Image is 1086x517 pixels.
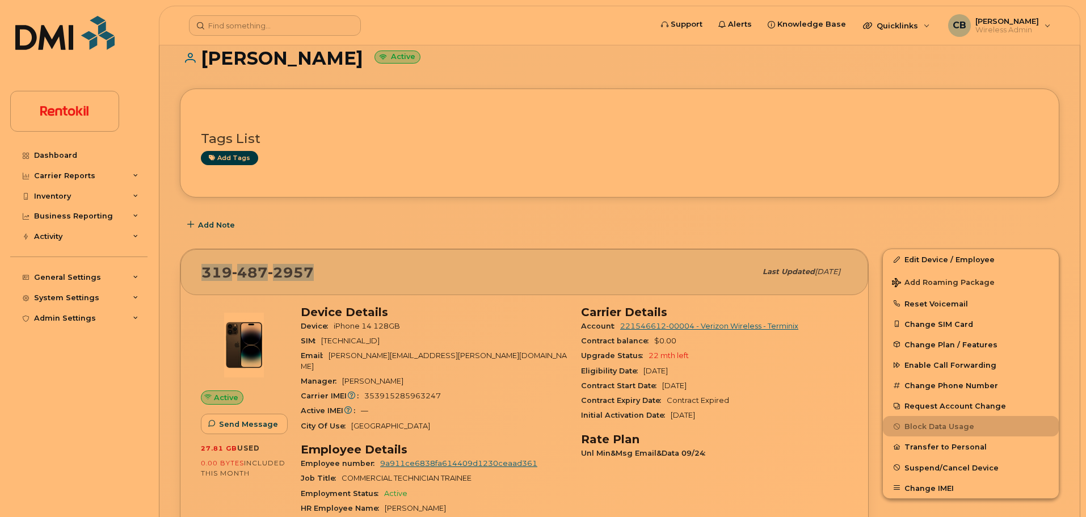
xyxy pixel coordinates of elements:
h3: Rate Plan [581,432,848,446]
button: Add Roaming Package [883,270,1059,293]
span: Contract Expiry Date [581,396,667,405]
span: Knowledge Base [777,19,846,30]
button: Reset Voicemail [883,293,1059,314]
span: 2957 [268,264,314,281]
span: Email [301,351,329,360]
span: 353915285963247 [364,392,441,400]
span: $0.00 [654,337,676,345]
span: Unl Min&Msg Email&Data 09/24 [581,449,711,457]
span: Manager [301,377,342,385]
span: 22 mth left [649,351,689,360]
span: [TECHNICAL_ID] [321,337,380,345]
span: [PERSON_NAME] [385,504,446,512]
a: 221546612-00004 - Verizon Wireless - Terminix [620,322,798,330]
button: Change Plan / Features [883,334,1059,355]
span: Quicklinks [877,21,918,30]
span: Initial Activation Date [581,411,671,419]
span: Active [214,392,238,403]
div: Quicklinks [855,14,938,37]
span: Change Plan / Features [904,340,997,348]
span: [PERSON_NAME][EMAIL_ADDRESS][PERSON_NAME][DOMAIN_NAME] [301,351,567,370]
span: SIM [301,337,321,345]
span: [DATE] [815,267,840,276]
iframe: Messenger Launcher [1037,468,1077,508]
span: Add Note [198,220,235,230]
span: Upgrade Status [581,351,649,360]
button: Change IMEI [883,478,1059,498]
span: Contract Expired [667,396,729,405]
span: City Of Use [301,422,351,430]
span: [DATE] [643,367,668,375]
span: Send Message [219,419,278,430]
button: Change Phone Number [883,375,1059,396]
span: — [361,406,368,415]
button: Send Message [201,414,288,434]
span: Support [671,19,702,30]
button: Enable Call Forwarding [883,355,1059,375]
span: [DATE] [662,381,687,390]
span: Active [384,489,407,498]
button: Change SIM Card [883,314,1059,334]
span: [GEOGRAPHIC_DATA] [351,422,430,430]
a: Support [653,13,710,36]
h3: Employee Details [301,443,567,456]
button: Request Account Change [883,396,1059,416]
span: iPhone 14 128GB [334,322,400,330]
span: 0.00 Bytes [201,459,244,467]
h1: [PERSON_NAME] [180,48,1059,68]
small: Active [374,51,420,64]
span: Employment Status [301,489,384,498]
span: 319 [201,264,314,281]
span: used [237,444,260,452]
span: CB [953,19,966,32]
a: Alerts [710,13,760,36]
span: 27.81 GB [201,444,237,452]
span: Active IMEI [301,406,361,415]
span: Enable Call Forwarding [904,361,996,369]
span: Last updated [763,267,815,276]
a: Add tags [201,151,258,165]
span: Contract balance [581,337,654,345]
img: image20231002-3703462-njx0qo.jpeg [210,311,278,379]
span: [PERSON_NAME] [342,377,403,385]
span: Contract Start Date [581,381,662,390]
span: Add Roaming Package [892,278,995,289]
div: Colby Boyd [940,14,1059,37]
span: Suspend/Cancel Device [904,463,999,472]
button: Add Note [180,215,245,235]
span: included this month [201,459,285,477]
span: Employee number [301,459,380,468]
span: COMMERCIAL TECHNICIAN TRAINEE [342,474,472,482]
span: [DATE] [671,411,695,419]
button: Transfer to Personal [883,436,1059,457]
a: Knowledge Base [760,13,854,36]
span: Alerts [728,19,752,30]
h3: Tags List [201,132,1038,146]
h3: Carrier Details [581,305,848,319]
span: Carrier IMEI [301,392,364,400]
span: Device [301,322,334,330]
span: Account [581,322,620,330]
span: Job Title [301,474,342,482]
span: 487 [232,264,268,281]
span: HR Employee Name [301,504,385,512]
span: Eligibility Date [581,367,643,375]
button: Block Data Usage [883,416,1059,436]
button: Suspend/Cancel Device [883,457,1059,478]
h3: Device Details [301,305,567,319]
a: 9a911ce6838fa614409d1230ceaad361 [380,459,537,468]
a: Edit Device / Employee [883,249,1059,270]
input: Find something... [189,15,361,36]
span: Wireless Admin [975,26,1039,35]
